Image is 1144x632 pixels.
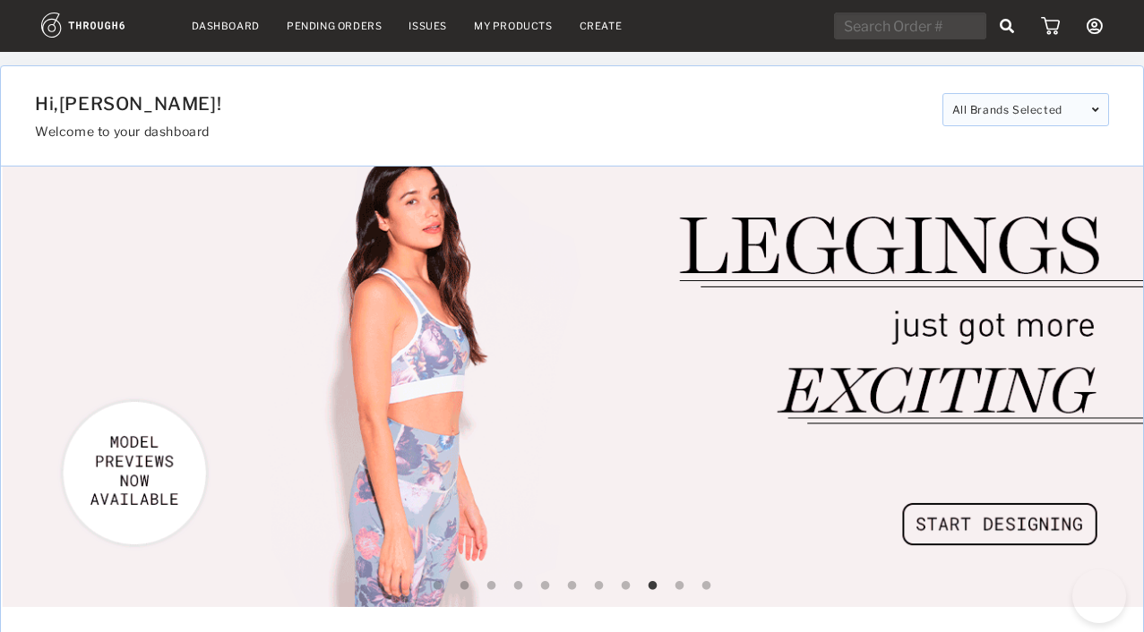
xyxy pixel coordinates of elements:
[192,20,260,32] a: Dashboard
[537,577,555,595] button: 5
[483,577,501,595] button: 3
[41,13,165,38] img: logo.1c10ca64.svg
[456,577,474,595] button: 2
[834,13,986,39] input: Search Order #
[35,124,928,139] h3: Welcome to your dashboard
[590,577,608,595] button: 7
[644,577,662,595] button: 9
[474,20,553,32] a: My Products
[287,20,382,32] a: Pending Orders
[1072,569,1126,623] iframe: Toggle Customer Support
[429,577,447,595] button: 1
[617,577,635,595] button: 8
[510,577,528,595] button: 4
[698,577,716,595] button: 11
[563,577,581,595] button: 6
[409,20,447,32] a: Issues
[671,577,689,595] button: 10
[942,93,1110,126] div: All Brands Selected
[35,93,928,115] h1: Hi, [PERSON_NAME] !
[1041,17,1060,35] img: icon_cart.dab5cea1.svg
[580,20,623,32] a: Create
